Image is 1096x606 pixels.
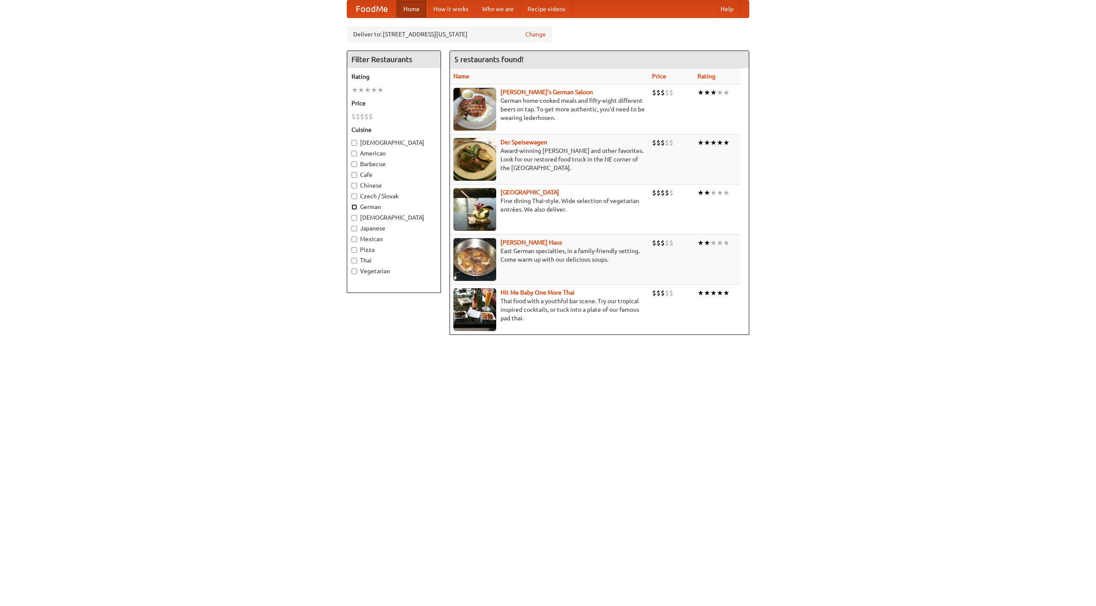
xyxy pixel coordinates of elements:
a: Rating [697,73,715,80]
li: $ [669,188,673,197]
li: ★ [723,138,730,147]
a: Who we are [475,0,521,18]
li: $ [661,288,665,298]
input: Czech / Slovak [351,194,357,199]
li: ★ [697,238,704,248]
img: esthers.jpg [453,88,496,131]
p: Award-winning [PERSON_NAME] and other favorites. Look for our restored food truck in the NE corne... [453,146,645,172]
a: [PERSON_NAME]'s German Saloon [500,89,593,96]
input: Chinese [351,183,357,188]
li: ★ [704,288,710,298]
label: Vegetarian [351,267,436,275]
li: $ [652,188,656,197]
a: How it works [426,0,475,18]
h5: Cuisine [351,125,436,134]
li: $ [669,238,673,248]
li: ★ [351,85,358,95]
a: [PERSON_NAME] Haus [500,239,562,246]
li: $ [656,288,661,298]
li: $ [656,88,661,97]
a: Change [525,30,546,39]
p: Fine dining Thai-style. Wide selection of vegetarian entrées. We also deliver. [453,197,645,214]
li: ★ [710,88,717,97]
li: ★ [704,238,710,248]
li: $ [351,112,356,121]
li: $ [661,138,665,147]
label: Chinese [351,181,436,190]
li: $ [661,188,665,197]
img: babythai.jpg [453,288,496,331]
li: ★ [697,288,704,298]
li: $ [661,238,665,248]
input: Vegetarian [351,269,357,274]
a: FoodMe [347,0,396,18]
a: Help [714,0,740,18]
label: Czech / Slovak [351,192,436,200]
img: kohlhaus.jpg [453,238,496,281]
label: [DEMOGRAPHIC_DATA] [351,213,436,222]
li: ★ [717,288,723,298]
input: Barbecue [351,161,357,167]
input: American [351,151,357,156]
li: $ [656,238,661,248]
input: German [351,204,357,210]
li: $ [661,88,665,97]
label: Cafe [351,170,436,179]
p: Thai food with a youthful bar scene. Try our tropical inspired cocktails, or tuck into a plate of... [453,297,645,322]
li: $ [669,288,673,298]
label: Thai [351,256,436,265]
li: ★ [710,288,717,298]
li: ★ [358,85,364,95]
li: $ [665,238,669,248]
label: German [351,203,436,211]
li: ★ [704,88,710,97]
label: Japanese [351,224,436,233]
li: ★ [697,138,704,147]
label: [DEMOGRAPHIC_DATA] [351,138,436,147]
li: ★ [723,88,730,97]
input: Cafe [351,172,357,178]
input: Japanese [351,226,357,231]
li: ★ [371,85,377,95]
input: Thai [351,258,357,263]
a: Home [396,0,426,18]
li: $ [665,288,669,298]
li: $ [652,138,656,147]
p: East German specialties, in a family-friendly setting. Come warm up with our delicious soups. [453,247,645,264]
div: Deliver to: [STREET_ADDRESS][US_STATE] [347,27,552,42]
li: $ [669,138,673,147]
input: [DEMOGRAPHIC_DATA] [351,215,357,221]
li: $ [652,288,656,298]
li: ★ [723,288,730,298]
li: ★ [704,138,710,147]
label: Mexican [351,235,436,243]
li: $ [656,188,661,197]
li: $ [669,88,673,97]
li: ★ [717,88,723,97]
li: $ [665,188,669,197]
li: ★ [717,238,723,248]
a: Der Speisewagen [500,139,547,146]
li: ★ [364,85,371,95]
li: $ [360,112,364,121]
a: Name [453,73,469,80]
li: ★ [723,188,730,197]
b: Hit Me Baby One More Thai [500,289,575,296]
li: $ [665,88,669,97]
li: $ [656,138,661,147]
li: $ [356,112,360,121]
label: Pizza [351,245,436,254]
li: $ [369,112,373,121]
li: ★ [723,238,730,248]
img: satay.jpg [453,188,496,231]
input: Pizza [351,247,357,253]
a: Recipe videos [521,0,572,18]
li: $ [665,138,669,147]
li: ★ [710,188,717,197]
label: American [351,149,436,158]
input: Mexican [351,236,357,242]
li: ★ [717,188,723,197]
